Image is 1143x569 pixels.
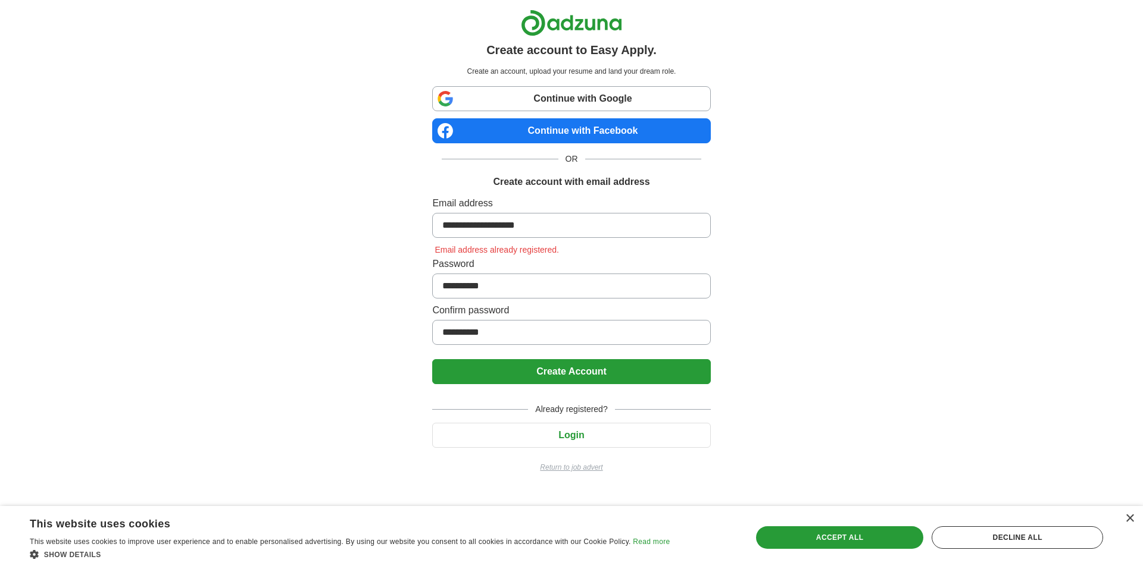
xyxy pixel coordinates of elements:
p: Create an account, upload your resume and land your dream role. [435,66,708,77]
div: Accept all [756,526,924,549]
span: Already registered? [528,403,614,416]
h1: Create account to Easy Apply. [486,41,657,59]
span: This website uses cookies to improve user experience and to enable personalised advertising. By u... [30,537,631,546]
label: Email address [432,196,710,210]
div: Show details [30,548,670,560]
span: Show details [44,551,101,559]
button: Login [432,423,710,448]
button: Create Account [432,359,710,384]
span: Email address already registered. [432,245,561,254]
label: Password [432,257,710,271]
span: OR [558,153,585,165]
a: Login [432,430,710,440]
div: This website uses cookies [30,513,640,531]
img: Adzuna logo [521,10,622,36]
a: Return to job advert [432,462,710,473]
a: Read more, opens a new window [633,537,670,546]
h1: Create account with email address [493,175,649,189]
label: Confirm password [432,303,710,317]
div: Close [1125,514,1134,523]
div: Decline all [932,526,1103,549]
a: Continue with Google [432,86,710,111]
a: Continue with Facebook [432,118,710,143]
